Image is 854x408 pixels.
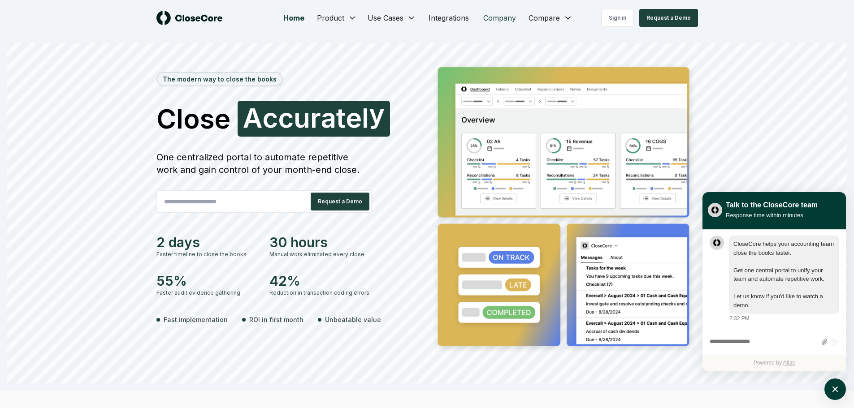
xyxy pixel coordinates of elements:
[362,104,369,131] span: l
[523,9,578,27] button: Compare
[729,314,750,322] div: 2:32 PM
[421,9,476,27] a: Integrations
[702,230,846,371] div: atlas-ticket
[321,104,336,131] span: a
[269,289,372,297] div: Reduction in transaction coding errors
[156,250,259,258] div: Faster timeline to close the books
[269,234,372,250] div: 30 hours
[276,9,312,27] a: Home
[702,355,846,371] div: Powered by
[249,315,303,324] span: ROI in first month
[325,315,381,324] span: Unbeatable value
[310,104,321,131] span: r
[269,273,372,289] div: 42%
[821,338,828,346] button: Attach files by clicking or dropping files here
[156,289,259,297] div: Faster audit evidence gathering
[733,240,835,309] div: atlas-message-text
[710,236,839,322] div: atlas-message
[710,236,724,250] div: atlas-message-author-avatar
[156,11,223,25] img: logo
[529,13,560,23] span: Compare
[476,9,523,27] a: Company
[369,100,385,127] span: y
[164,315,228,324] span: Fast implementation
[262,104,278,131] span: c
[336,104,346,131] span: t
[269,250,372,258] div: Manual work eliminated every close
[243,104,262,131] span: A
[317,13,344,23] span: Product
[710,334,839,350] div: atlas-composer
[312,9,362,27] button: Product
[431,61,698,356] img: Jumbotron
[726,200,818,210] div: Talk to the CloseCore team
[729,236,839,322] div: Monday, September 15, 2:32 PM
[346,104,362,131] span: e
[311,193,369,210] button: Request a Demo
[601,9,634,27] a: Sign in
[639,9,698,27] button: Request a Demo
[362,9,421,27] button: Use Cases
[156,151,372,176] div: One centralized portal to automate repetitive work and gain control of your month-end close.
[368,13,403,23] span: Use Cases
[726,210,818,220] div: Response time within minutes
[824,378,846,400] button: atlas-launcher
[156,105,230,132] span: Close
[702,192,846,371] div: atlas-window
[783,360,795,366] a: Atlas
[708,203,722,217] img: yblje5SQxOoZuw2TcITt_icon.png
[729,236,839,314] div: atlas-message-bubble
[156,234,259,250] div: 2 days
[156,273,259,289] div: 55%
[294,104,310,131] span: u
[157,73,282,86] div: The modern way to close the books
[278,104,294,131] span: c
